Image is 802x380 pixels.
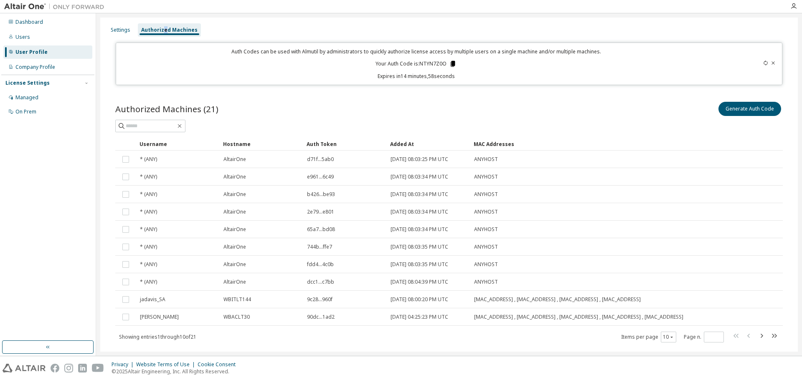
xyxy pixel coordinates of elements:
[391,314,448,320] span: [DATE] 04:25:23 PM UTC
[15,64,55,70] div: Company Profile
[4,3,109,11] img: Altair One
[474,244,498,250] span: ANYHOST
[223,314,250,320] span: WBACLT30
[621,332,676,342] span: Items per page
[140,174,157,180] span: * (ANY)
[307,244,332,250] span: 744b...ffe7
[140,279,157,285] span: * (ANY)
[5,80,50,86] div: License Settings
[391,209,448,215] span: [DATE] 08:03:34 PM UTC
[92,364,104,372] img: youtube.svg
[140,209,157,215] span: * (ANY)
[15,108,36,115] div: On Prem
[391,226,448,233] span: [DATE] 08:03:34 PM UTC
[121,73,712,80] p: Expires in 14 minutes, 58 seconds
[474,137,693,151] div: MAC Addresses
[78,364,87,372] img: linkedin.svg
[307,137,383,151] div: Auth Token
[140,156,157,163] span: * (ANY)
[223,191,246,198] span: AltairOne
[307,314,335,320] span: 90dc...1ad2
[3,364,46,372] img: altair_logo.svg
[307,261,334,268] span: fdd4...4c0b
[474,191,498,198] span: ANYHOST
[307,209,334,215] span: 2e79...e801
[718,102,781,116] button: Generate Auth Code
[121,48,712,55] p: Auth Codes can be used with Almutil by administrators to quickly authorize license access by mult...
[198,361,241,368] div: Cookie Consent
[223,137,300,151] div: Hostname
[112,361,136,368] div: Privacy
[474,261,498,268] span: ANYHOST
[223,244,246,250] span: AltairOne
[51,364,59,372] img: facebook.svg
[223,296,251,303] span: WBITLT144
[474,156,498,163] span: ANYHOST
[140,137,216,151] div: Username
[391,174,448,180] span: [DATE] 08:03:34 PM UTC
[140,244,157,250] span: * (ANY)
[474,226,498,233] span: ANYHOST
[376,60,457,68] p: Your Auth Code is: NTYN7Z0O
[474,279,498,285] span: ANYHOST
[140,296,165,303] span: jadavis_SA
[64,364,73,372] img: instagram.svg
[136,361,198,368] div: Website Terms of Use
[474,174,498,180] span: ANYHOST
[390,137,467,151] div: Added At
[140,226,157,233] span: * (ANY)
[391,244,448,250] span: [DATE] 08:03:35 PM UTC
[15,49,48,55] div: User Profile
[115,103,218,115] span: Authorized Machines (21)
[223,156,246,163] span: AltairOne
[223,261,246,268] span: AltairOne
[307,296,332,303] span: 9c28...960f
[223,209,246,215] span: AltairOne
[391,156,448,163] span: [DATE] 08:03:25 PM UTC
[223,279,246,285] span: AltairOne
[111,27,130,33] div: Settings
[112,368,241,375] p: © 2025 Altair Engineering, Inc. All Rights Reserved.
[684,332,724,342] span: Page n.
[307,226,335,233] span: 65a7...bd08
[140,314,179,320] span: [PERSON_NAME]
[140,261,157,268] span: * (ANY)
[15,19,43,25] div: Dashboard
[119,333,196,340] span: Showing entries 1 through 10 of 21
[391,191,448,198] span: [DATE] 08:03:34 PM UTC
[307,174,334,180] span: e961...6c49
[391,279,448,285] span: [DATE] 08:04:39 PM UTC
[140,191,157,198] span: * (ANY)
[391,296,448,303] span: [DATE] 08:00:20 PM UTC
[474,314,683,320] span: [MAC_ADDRESS] , [MAC_ADDRESS] , [MAC_ADDRESS] , [MAC_ADDRESS] , [MAC_ADDRESS]
[15,34,30,40] div: Users
[307,191,335,198] span: b426...be93
[474,296,641,303] span: [MAC_ADDRESS] , [MAC_ADDRESS] , [MAC_ADDRESS] , [MAC_ADDRESS]
[223,174,246,180] span: AltairOne
[474,209,498,215] span: ANYHOST
[391,261,448,268] span: [DATE] 08:03:35 PM UTC
[141,27,198,33] div: Authorized Machines
[307,279,334,285] span: dcc1...c7bb
[223,226,246,233] span: AltairOne
[15,94,38,101] div: Managed
[663,334,674,340] button: 10
[307,156,334,163] span: d71f...5ab0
